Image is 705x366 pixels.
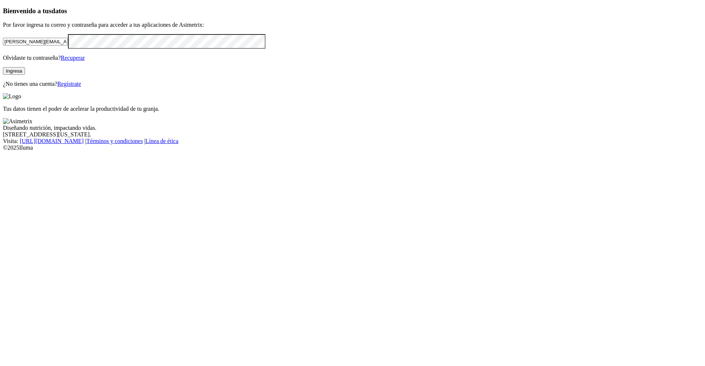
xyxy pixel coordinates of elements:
[3,118,32,125] img: Asimetrix
[3,138,702,144] div: Visita : | |
[3,144,702,151] div: © 2025 Iluma
[3,67,25,75] button: Ingresa
[145,138,178,144] a: Línea de ética
[3,131,702,138] div: [STREET_ADDRESS][US_STATE].
[3,22,702,28] p: Por favor ingresa tu correo y contraseña para acceder a tus aplicaciones de Asimetrix:
[3,7,702,15] h3: Bienvenido a tus
[57,81,81,87] a: Regístrate
[3,93,21,100] img: Logo
[3,81,702,87] p: ¿No tienes una cuenta?
[3,38,68,45] input: Tu correo
[20,138,84,144] a: [URL][DOMAIN_NAME]
[3,125,702,131] div: Diseñando nutrición, impactando vidas.
[61,55,85,61] a: Recuperar
[3,106,702,112] p: Tus datos tienen el poder de acelerar la productividad de tu granja.
[86,138,143,144] a: Términos y condiciones
[51,7,67,15] span: datos
[3,55,702,61] p: Olvidaste tu contraseña?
